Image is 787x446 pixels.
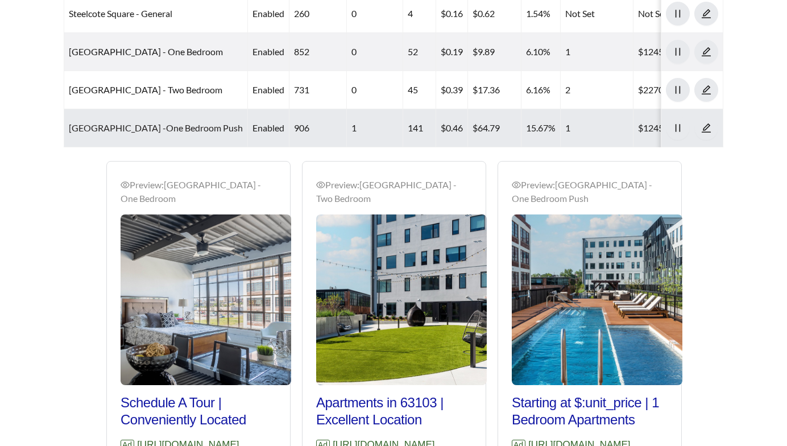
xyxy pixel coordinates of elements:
[436,33,468,71] td: $0.19
[512,394,668,428] h2: Starting at $:unit_price | 1 Bedroom Apartments
[666,116,690,140] button: pause
[561,71,633,109] td: 2
[521,33,561,71] td: 6.10%
[316,394,472,428] h2: Apartments in 63103 | Excellent Location
[252,46,284,57] span: enabled
[316,178,472,205] div: Preview: [GEOGRAPHIC_DATA] - Two Bedroom
[695,85,718,95] span: edit
[521,71,561,109] td: 6.16%
[694,78,718,102] button: edit
[69,8,172,19] a: Steelcote Square - General
[512,214,682,385] img: Preview_Steelcote Square -One Bedroom Push
[521,109,561,147] td: 15.67%
[694,116,718,140] button: edit
[468,71,521,109] td: $17.36
[695,47,718,57] span: edit
[436,71,468,109] td: $0.39
[347,71,403,109] td: 0
[316,214,487,385] img: Preview_Steelcote Square - Two Bedroom
[252,84,284,95] span: enabled
[69,122,243,133] a: [GEOGRAPHIC_DATA] -One Bedroom Push
[347,33,403,71] td: 0
[633,33,736,71] td: $1245
[121,214,291,385] img: Preview_Steelcote Square - One Bedroom
[695,9,718,19] span: edit
[694,2,718,26] button: edit
[316,180,325,189] span: eye
[289,109,347,147] td: 906
[666,85,689,95] span: pause
[512,180,521,189] span: eye
[252,8,284,19] span: enabled
[468,109,521,147] td: $64.79
[347,109,403,147] td: 1
[633,71,736,109] td: $2270
[468,33,521,71] td: $9.89
[69,46,223,57] a: [GEOGRAPHIC_DATA] - One Bedroom
[512,178,668,205] div: Preview: [GEOGRAPHIC_DATA] -One Bedroom Push
[694,40,718,64] button: edit
[403,33,436,71] td: 52
[666,2,690,26] button: pause
[69,84,222,95] a: [GEOGRAPHIC_DATA] - Two Bedroom
[666,123,689,133] span: pause
[561,109,633,147] td: 1
[121,394,276,428] h2: Schedule A Tour | Conveniently Located
[694,84,718,95] a: edit
[561,33,633,71] td: 1
[666,78,690,102] button: pause
[289,71,347,109] td: 731
[666,40,690,64] button: pause
[695,123,718,133] span: edit
[403,71,436,109] td: 45
[403,109,436,147] td: 141
[694,122,718,133] a: edit
[436,109,468,147] td: $0.46
[121,178,276,205] div: Preview: [GEOGRAPHIC_DATA] - One Bedroom
[252,122,284,133] span: enabled
[633,109,736,147] td: $1245
[666,9,689,19] span: pause
[121,180,130,189] span: eye
[666,47,689,57] span: pause
[289,33,347,71] td: 852
[694,46,718,57] a: edit
[694,8,718,19] a: edit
